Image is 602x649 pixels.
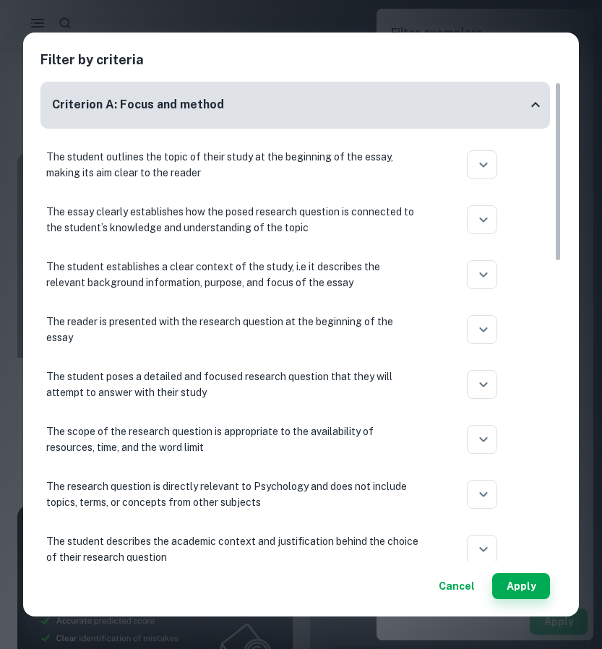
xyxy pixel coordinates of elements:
[46,369,420,400] p: The student poses a detailed and focused research question that they will attempt to answer with ...
[40,50,562,82] h2: Filter by criteria
[46,478,420,510] p: The research question is directly relevant to Psychology and does not include topics, terms, or c...
[46,204,420,236] p: The essay clearly establishes how the posed research question is connected to the student’s knowl...
[46,149,420,181] p: The student outlines the topic of their study at the beginning of the essay, making its aim clear...
[433,573,481,599] button: Cancel
[492,573,550,599] button: Apply
[46,259,420,291] p: The student establishes a clear context of the study, i.e it describes the relevant background in...
[46,314,420,345] p: The reader is presented with the research question at the beginning of the essay
[46,424,420,455] p: The scope of the research question is appropriate to the availability of resources, time, and the...
[52,96,224,114] h6: Criterion A: Focus and method
[46,533,420,565] p: The student describes the academic context and justification behind the choice of their research ...
[40,82,550,129] div: Criterion A: Focus and method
